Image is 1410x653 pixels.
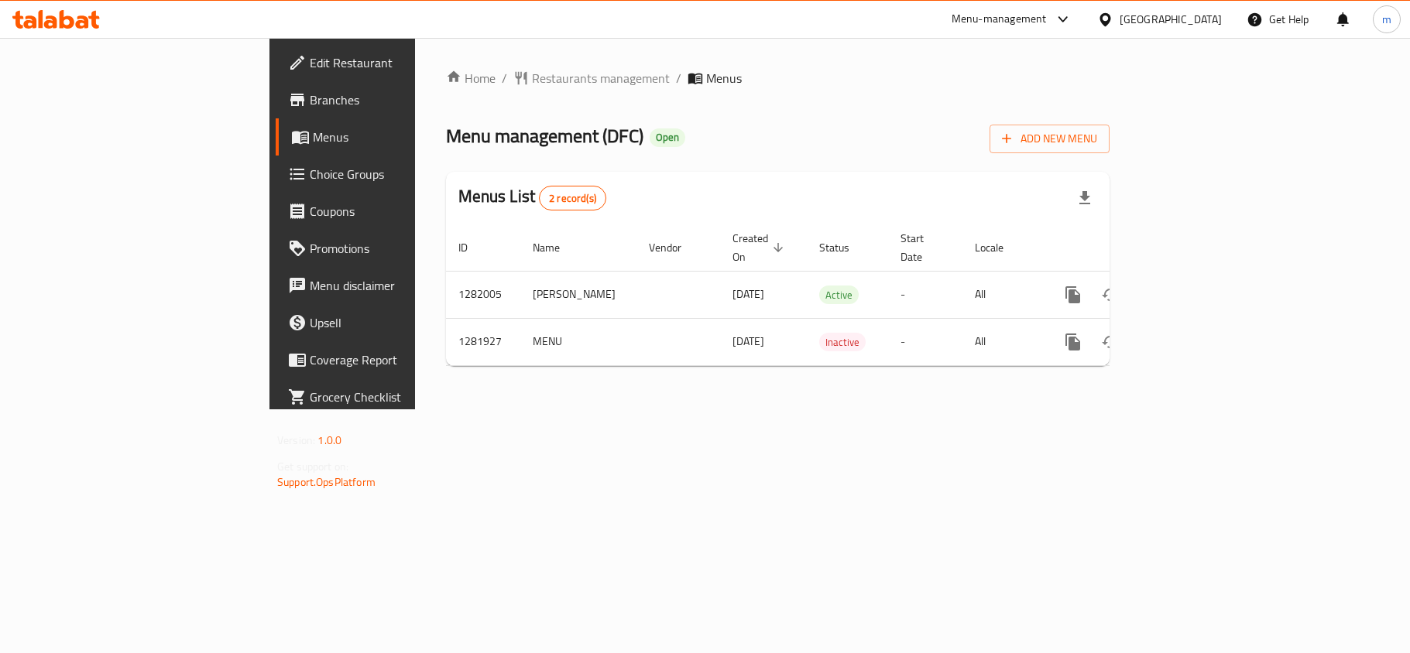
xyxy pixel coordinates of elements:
div: Menu-management [952,10,1047,29]
div: Export file [1066,179,1103,217]
span: Add New Menu [1002,129,1097,149]
span: Menus [313,128,492,146]
td: MENU [520,318,636,365]
div: Total records count [539,186,606,210]
span: 1.0.0 [317,430,341,450]
li: / [676,69,681,87]
span: Open [650,131,685,144]
a: Choice Groups [276,156,505,193]
td: All [962,318,1042,365]
a: Menu disclaimer [276,267,505,304]
span: Menu management ( DFC ) [446,118,643,153]
span: Name [533,238,580,257]
td: All [962,271,1042,318]
a: Restaurants management [513,69,670,87]
span: Branches [310,91,492,109]
span: Choice Groups [310,165,492,183]
a: Coupons [276,193,505,230]
span: 2 record(s) [540,191,606,206]
a: Support.OpsPlatform [277,472,376,492]
button: more [1055,276,1092,313]
a: Upsell [276,304,505,341]
span: ID [458,238,488,257]
h2: Menus List [458,185,606,210]
span: Version: [277,430,315,450]
span: Inactive [819,333,866,351]
a: Coverage Report [276,341,505,378]
div: Inactive [819,333,866,351]
span: [DATE] [732,331,764,351]
button: Change Status [1092,276,1129,313]
th: Actions [1042,224,1216,272]
span: Status [819,238,870,257]
button: more [1055,323,1092,361]
span: Created On [732,229,788,266]
span: Menu disclaimer [310,276,492,295]
span: Vendor [649,238,702,257]
td: - [888,271,962,318]
span: Restaurants management [532,69,670,87]
span: Menus [706,69,742,87]
span: Locale [975,238,1024,257]
nav: breadcrumb [446,69,1110,87]
div: Open [650,128,685,147]
span: Grocery Checklist [310,388,492,406]
td: [PERSON_NAME] [520,271,636,318]
span: Coupons [310,202,492,221]
span: Edit Restaurant [310,53,492,72]
span: Promotions [310,239,492,258]
a: Grocery Checklist [276,378,505,415]
span: Get support on: [277,456,348,477]
span: Coverage Report [310,350,492,369]
button: Change Status [1092,323,1129,361]
span: Start Date [901,229,944,266]
span: Active [819,286,859,304]
a: Promotions [276,230,505,267]
table: enhanced table [446,224,1216,366]
span: [DATE] [732,284,764,304]
a: Menus [276,118,505,156]
td: - [888,318,962,365]
span: Upsell [310,313,492,332]
button: Add New Menu [990,125,1110,153]
span: m [1382,11,1391,28]
div: [GEOGRAPHIC_DATA] [1120,11,1222,28]
a: Branches [276,81,505,118]
a: Edit Restaurant [276,44,505,81]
